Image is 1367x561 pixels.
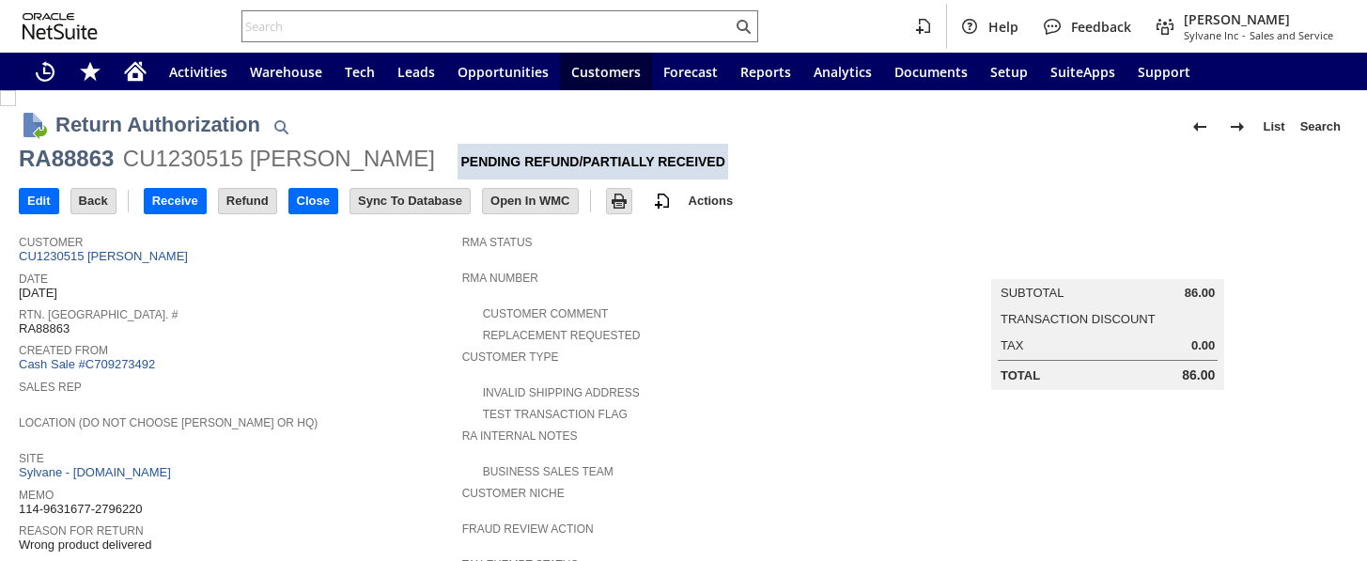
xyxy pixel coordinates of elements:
a: Tech [334,53,386,90]
img: Previous [1188,116,1211,138]
span: Sylvane Inc [1184,28,1238,42]
input: Print [607,189,631,213]
input: Search [242,15,732,38]
span: Wrong product delivered [19,538,151,553]
a: Replacement Requested [483,329,641,342]
span: Warehouse [250,63,322,81]
a: Sales Rep [19,381,82,394]
svg: Shortcuts [79,60,101,83]
a: Total [1001,368,1040,382]
a: Rtn. [GEOGRAPHIC_DATA]. # [19,308,178,321]
a: Customer Niche [462,487,565,500]
a: Forecast [652,53,729,90]
a: Business Sales Team [483,465,614,478]
input: Close [289,189,337,213]
span: [PERSON_NAME] [1184,10,1333,28]
a: Site [19,452,44,465]
span: SuiteApps [1050,63,1115,81]
span: [DATE] [19,286,57,301]
span: Support [1138,63,1190,81]
a: Leads [386,53,446,90]
input: Refund [219,189,276,213]
a: SuiteApps [1039,53,1126,90]
a: Documents [883,53,979,90]
input: Open In WMC [483,189,578,213]
div: Shortcuts [68,53,113,90]
a: Setup [979,53,1039,90]
a: Customers [560,53,652,90]
span: Forecast [663,63,718,81]
img: Print [608,190,630,212]
a: CU1230515 [PERSON_NAME] [19,249,193,263]
span: Feedback [1071,18,1131,36]
span: 0.00 [1191,338,1215,353]
a: Sylvane - [DOMAIN_NAME] [19,465,176,479]
a: Customer Type [462,351,559,364]
a: Activities [158,53,239,90]
a: Analytics [802,53,883,90]
a: Actions [681,194,741,208]
svg: Home [124,60,147,83]
span: Help [988,18,1018,36]
a: Reason For Return [19,524,144,538]
div: RA88863 [19,144,114,174]
a: Invalid Shipping Address [483,386,640,399]
span: Leads [397,63,435,81]
a: RMA Number [462,272,538,285]
a: Test Transaction Flag [483,408,628,421]
span: 86.00 [1185,286,1216,301]
span: Documents [894,63,968,81]
svg: Recent Records [34,60,56,83]
svg: Search [732,15,754,38]
div: Pending Refund/Partially Received [458,144,727,179]
a: Reports [729,53,802,90]
div: CU1230515 [PERSON_NAME] [123,144,435,174]
a: Search [1293,112,1348,142]
span: Setup [990,63,1028,81]
span: RA88863 [19,321,70,336]
span: Activities [169,63,227,81]
a: Fraud Review Action [462,522,594,536]
caption: Summary [991,249,1224,279]
a: Opportunities [446,53,560,90]
a: Customer [19,236,83,249]
a: Tax [1001,338,1023,352]
span: Analytics [814,63,872,81]
span: 114-9631677-2796220 [19,502,143,517]
a: Created From [19,344,108,357]
img: Next [1226,116,1249,138]
span: Sales and Service [1250,28,1333,42]
input: Edit [20,189,58,213]
svg: logo [23,13,98,39]
a: Customer Comment [483,307,609,320]
img: Quick Find [270,116,292,138]
a: RA Internal Notes [462,429,578,443]
a: List [1256,112,1293,142]
a: Subtotal [1001,286,1064,300]
a: Support [1126,53,1202,90]
input: Sync To Database [350,189,470,213]
a: Recent Records [23,53,68,90]
span: Opportunities [458,63,549,81]
a: Home [113,53,158,90]
a: Memo [19,489,54,502]
a: Location (Do Not Choose [PERSON_NAME] or HQ) [19,416,318,429]
h1: Return Authorization [55,109,260,140]
a: Transaction Discount [1001,312,1156,326]
img: add-record.svg [651,190,674,212]
span: Tech [345,63,375,81]
span: Customers [571,63,641,81]
input: Receive [145,189,206,213]
span: 86.00 [1182,367,1215,383]
a: Date [19,273,48,286]
a: RMA Status [462,236,533,249]
input: Back [71,189,116,213]
a: Cash Sale #C709273492 [19,357,155,371]
a: Warehouse [239,53,334,90]
span: - [1242,28,1246,42]
span: Reports [740,63,791,81]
